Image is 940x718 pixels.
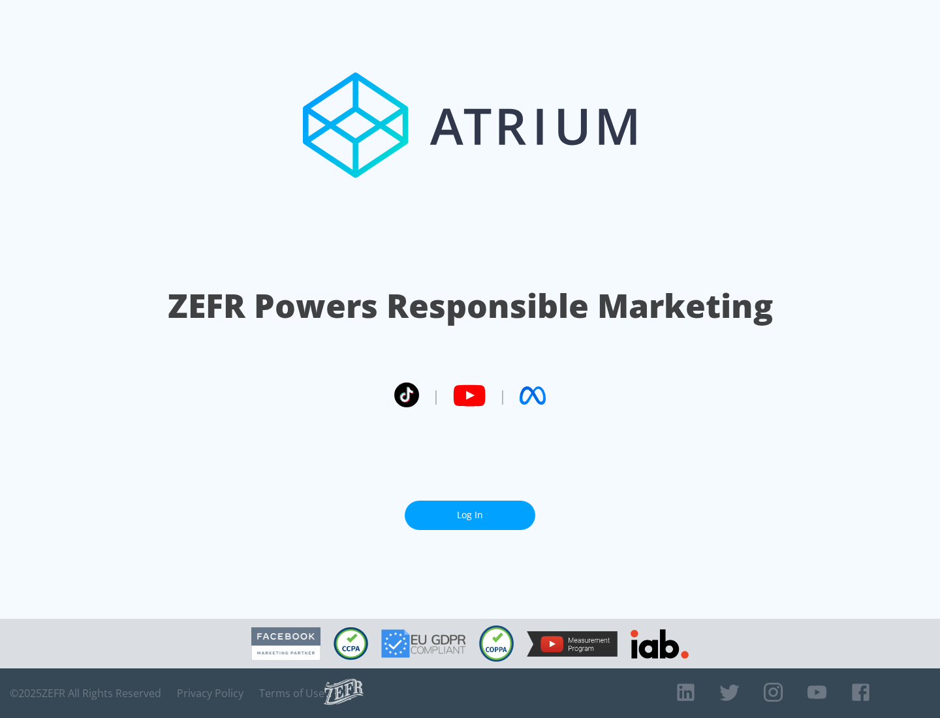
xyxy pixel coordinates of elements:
img: CCPA Compliant [334,627,368,660]
img: YouTube Measurement Program [527,631,618,657]
img: COPPA Compliant [479,625,514,662]
img: Facebook Marketing Partner [251,627,321,661]
span: | [432,386,440,405]
a: Log In [405,501,535,530]
h1: ZEFR Powers Responsible Marketing [168,283,773,328]
img: GDPR Compliant [381,629,466,658]
span: | [499,386,507,405]
img: IAB [631,629,689,659]
a: Terms of Use [259,687,324,700]
a: Privacy Policy [177,687,243,700]
span: © 2025 ZEFR All Rights Reserved [10,687,161,700]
